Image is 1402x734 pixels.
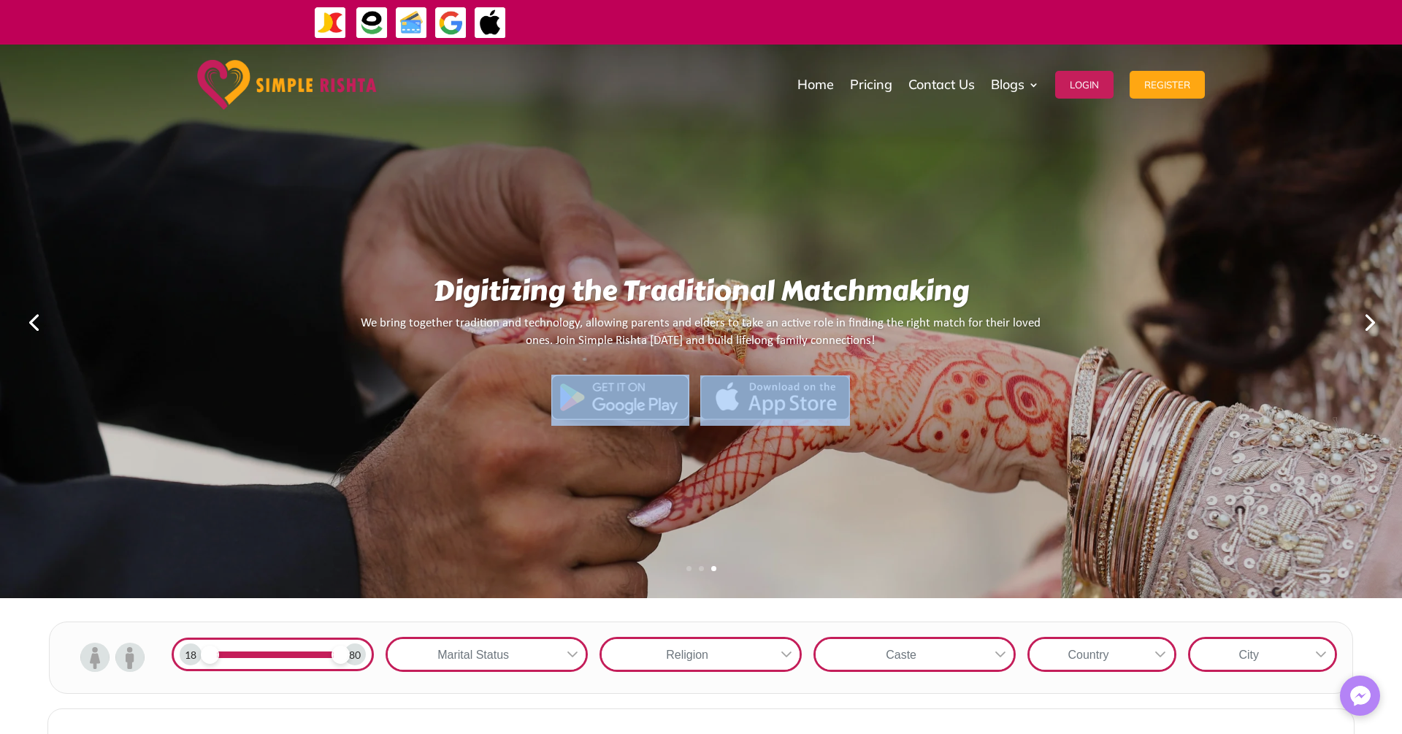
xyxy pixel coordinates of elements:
[908,48,975,121] a: Contact Us
[686,566,692,571] a: 1
[602,639,772,670] div: Religion
[551,375,689,420] img: Google Play
[314,7,347,39] img: JazzCash-icon
[797,48,834,121] a: Home
[434,7,467,39] img: GooglePay-icon
[1130,48,1205,121] a: Register
[354,275,1049,315] h1: Digitizing the Traditional Matchmaking
[388,639,558,670] div: Marital Status
[991,48,1039,121] a: Blogs
[395,7,428,39] img: Credit Cards
[1030,639,1146,670] div: Country
[1190,639,1307,670] div: City
[344,643,366,665] div: 80
[474,7,507,39] img: ApplePay-icon
[1055,71,1114,99] button: Login
[850,48,892,121] a: Pricing
[356,7,388,39] img: EasyPaisa-icon
[180,643,202,665] div: 18
[699,566,704,571] a: 2
[354,315,1049,426] : We bring together tradition and technology, allowing parents and elders to take an active role in...
[1130,71,1205,99] button: Register
[816,639,986,670] div: Caste
[1346,681,1375,711] img: Messenger
[711,566,716,571] a: 3
[1055,48,1114,121] a: Login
